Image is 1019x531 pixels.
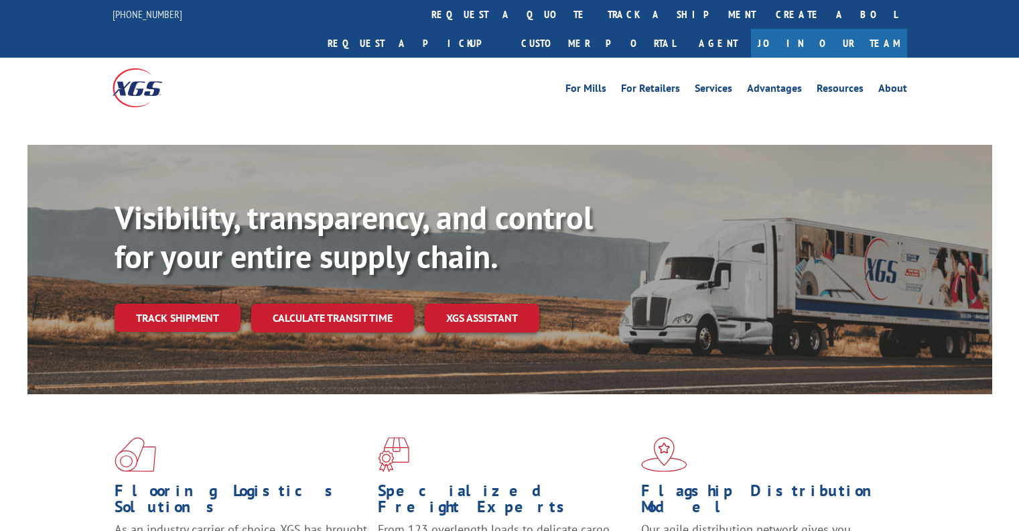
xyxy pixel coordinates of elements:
a: Customer Portal [511,29,685,58]
h1: Flagship Distribution Model [641,483,894,522]
a: Request a pickup [318,29,511,58]
a: Resources [817,83,864,98]
img: xgs-icon-total-supply-chain-intelligence-red [115,437,156,472]
h1: Flooring Logistics Solutions [115,483,368,522]
a: About [878,83,907,98]
a: Agent [685,29,751,58]
b: Visibility, transparency, and control for your entire supply chain. [115,196,593,277]
a: [PHONE_NUMBER] [113,7,182,21]
a: Track shipment [115,304,241,332]
img: xgs-icon-focused-on-flooring-red [378,437,409,472]
a: Calculate transit time [251,304,414,333]
a: XGS ASSISTANT [425,304,539,333]
a: Services [695,83,732,98]
a: For Retailers [621,83,680,98]
img: xgs-icon-flagship-distribution-model-red [641,437,687,472]
a: Advantages [747,83,802,98]
a: Join Our Team [751,29,907,58]
a: For Mills [565,83,606,98]
h1: Specialized Freight Experts [378,483,631,522]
